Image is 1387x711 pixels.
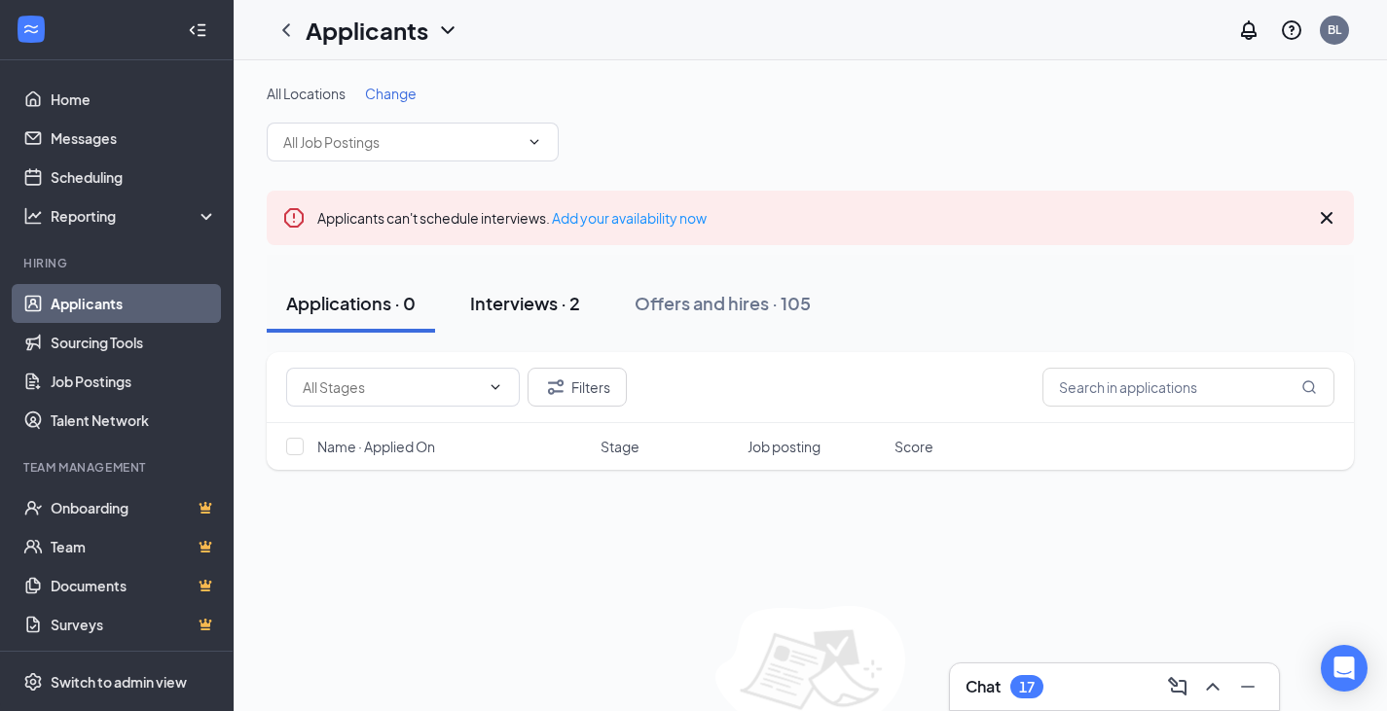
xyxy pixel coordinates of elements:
[1236,675,1259,698] svg: Minimize
[21,19,41,39] svg: WorkstreamLogo
[748,437,821,456] span: Job posting
[286,291,416,315] div: Applications · 0
[1232,671,1263,702] button: Minimize
[51,605,217,644] a: SurveysCrown
[23,255,213,271] div: Hiring
[1166,675,1189,698] svg: ComposeMessage
[528,368,627,407] button: Filter Filters
[1328,21,1341,38] div: BL
[1042,368,1334,407] input: Search in applications
[436,18,459,42] svg: ChevronDown
[51,119,217,158] a: Messages
[966,676,1001,697] h3: Chat
[365,85,417,102] span: Change
[51,488,217,527] a: OnboardingCrown
[488,379,503,395] svg: ChevronDown
[283,131,519,153] input: All Job Postings
[1321,645,1368,692] div: Open Intercom Messenger
[317,209,707,227] span: Applicants can't schedule interviews.
[527,134,542,150] svg: ChevronDown
[601,437,639,456] span: Stage
[51,80,217,119] a: Home
[188,20,207,40] svg: Collapse
[1162,671,1193,702] button: ComposeMessage
[23,672,43,692] svg: Settings
[51,566,217,605] a: DocumentsCrown
[267,85,346,102] span: All Locations
[1280,18,1303,42] svg: QuestionInfo
[23,206,43,226] svg: Analysis
[51,362,217,401] a: Job Postings
[1201,675,1224,698] svg: ChevronUp
[1301,379,1317,395] svg: MagnifyingGlass
[51,158,217,196] a: Scheduling
[1197,671,1228,702] button: ChevronUp
[470,291,580,315] div: Interviews · 2
[552,209,707,227] a: Add your availability now
[51,323,217,362] a: Sourcing Tools
[1315,206,1338,230] svg: Cross
[51,206,218,226] div: Reporting
[282,206,306,230] svg: Error
[1237,18,1260,42] svg: Notifications
[317,437,435,456] span: Name · Applied On
[894,437,933,456] span: Score
[1019,679,1035,695] div: 17
[306,14,428,47] h1: Applicants
[274,18,298,42] svg: ChevronLeft
[51,527,217,566] a: TeamCrown
[51,284,217,323] a: Applicants
[23,459,213,476] div: Team Management
[51,672,187,692] div: Switch to admin view
[51,401,217,440] a: Talent Network
[635,291,811,315] div: Offers and hires · 105
[303,376,480,398] input: All Stages
[544,375,567,399] svg: Filter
